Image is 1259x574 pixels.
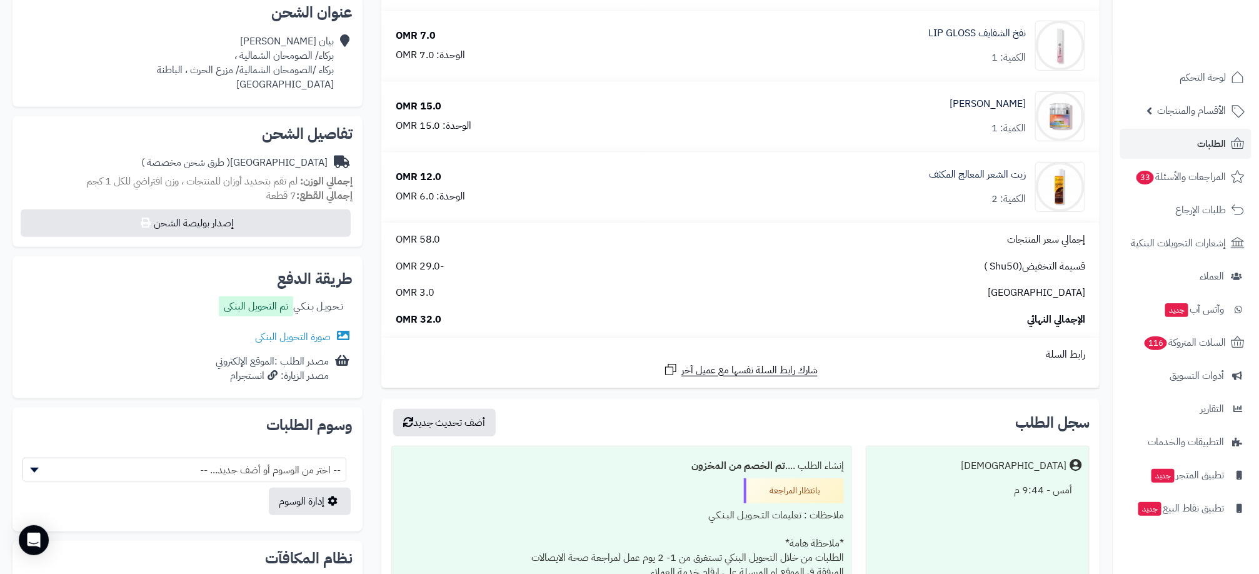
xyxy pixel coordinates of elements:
span: 58.0 OMR [396,233,441,247]
div: [GEOGRAPHIC_DATA] [141,156,328,170]
span: جديد [1165,303,1188,317]
a: زيت الشعر المعالج المكثف [929,168,1026,182]
a: صورة التحويل البنكى [255,330,353,345]
span: أدوات التسويق [1170,367,1224,385]
div: مصدر الزيارة: انستجرام [216,369,329,383]
div: الوحدة: 6.0 OMR [396,189,466,204]
span: تطبيق المتجر [1150,466,1224,484]
div: الوحدة: 7.0 OMR [396,48,466,63]
span: جديد [1138,502,1161,516]
span: الأقسام والمنتجات [1157,102,1226,119]
strong: إجمالي الوزن: [300,174,353,189]
button: إصدار بوليصة الشحن [21,209,351,237]
div: بانتظار المراجعة [744,478,844,503]
div: Open Intercom Messenger [19,525,49,555]
div: الكمية: 1 [991,51,1026,65]
img: 1739580300-cm5169jxs0mpc01klg4yt5kpz_HAIR_OIL-05-90x90.jpg [1036,162,1085,212]
span: 3.0 OMR [396,286,434,300]
a: شارك رابط السلة نفسها مع عميل آخر [663,362,818,378]
span: جديد [1151,469,1175,483]
div: 15.0 OMR [396,99,442,114]
div: الكمية: 1 [991,121,1026,136]
span: -- اختر من الوسوم أو أضف جديد... -- [23,458,346,482]
strong: إجمالي القطع: [296,188,353,203]
div: مصدر الطلب :الموقع الإلكتروني [216,355,329,383]
span: وآتس آب [1164,301,1224,318]
span: العملاء [1200,268,1224,285]
a: تطبيق المتجرجديد [1120,460,1251,490]
div: 7.0 OMR [396,29,436,43]
a: لوحة التحكم [1120,63,1251,93]
a: المراجعات والأسئلة33 [1120,162,1251,192]
span: [GEOGRAPHIC_DATA] [988,286,1085,300]
a: إشعارات التحويلات البنكية [1120,228,1251,258]
span: ( طرق شحن مخصصة ) [141,155,230,170]
h2: تفاصيل الشحن [23,126,353,141]
span: الطلبات [1197,135,1226,153]
span: لم تقم بتحديد أوزان للمنتجات ، وزن افتراضي للكل 1 كجم [86,174,298,189]
a: إدارة الوسوم [269,488,351,515]
span: التقارير [1200,400,1224,418]
a: التقارير [1120,394,1251,424]
div: بيان [PERSON_NAME] بركاء/ الصومحان الشمالية ، بركاء /الصومحان الشمالية/ مزرع الحرث ، الباطنة [GEO... [157,34,334,91]
span: تطبيق نقاط البيع [1137,500,1224,517]
span: التطبيقات والخدمات [1148,433,1224,451]
span: قسيمة التخفيض(Shu50 ) [984,259,1085,274]
span: 33 [1136,171,1154,184]
label: تم التحويل البنكى [219,296,293,316]
a: الطلبات [1120,129,1251,159]
a: [PERSON_NAME] [950,97,1026,111]
h3: سجل الطلب [1015,415,1090,430]
span: طلبات الإرجاع [1175,201,1226,219]
div: الوحدة: 15.0 OMR [396,119,472,133]
div: الكمية: 2 [991,192,1026,206]
h2: طريقة الدفع [277,271,353,286]
span: لوحة التحكم [1180,69,1226,86]
span: السلات المتروكة [1143,334,1226,351]
a: نفخ الشفايف LIP GLOSS [928,26,1026,41]
a: التطبيقات والخدمات [1120,427,1251,457]
img: 1739577768-cm4q2rj8k0e1p01klabvk8x78_retinol_2-90x90.png [1036,91,1085,141]
small: 7 قطعة [266,188,353,203]
div: 12.0 OMR [396,170,442,184]
img: 1739575083-cm52lkopd0nxb01klcrcefi9i_lip_gloss-01-90x90.jpg [1036,21,1085,71]
div: [DEMOGRAPHIC_DATA] [961,459,1066,473]
span: المراجعات والأسئلة [1135,168,1226,186]
div: أمس - 9:44 م [874,478,1081,503]
b: تم الخصم من المخزون [691,458,785,473]
h2: نظام المكافآت [23,551,353,566]
span: -29.0 OMR [396,259,444,274]
h2: وسوم الطلبات [23,418,353,433]
span: 32.0 OMR [396,313,442,327]
a: العملاء [1120,261,1251,291]
a: وآتس آبجديد [1120,295,1251,325]
a: طلبات الإرجاع [1120,195,1251,225]
span: 116 [1145,336,1167,350]
span: الإجمالي النهائي [1027,313,1085,327]
button: أضف تحديث جديد [393,409,496,436]
span: شارك رابط السلة نفسها مع عميل آخر [681,363,818,378]
span: إشعارات التحويلات البنكية [1131,234,1226,252]
div: رابط السلة [386,348,1095,362]
span: إجمالي سعر المنتجات [1007,233,1085,247]
a: تطبيق نقاط البيعجديد [1120,493,1251,523]
a: أدوات التسويق [1120,361,1251,391]
span: -- اختر من الوسوم أو أضف جديد... -- [23,458,346,481]
a: السلات المتروكة116 [1120,328,1251,358]
div: تـحـويـل بـنـكـي [219,296,343,320]
div: إنشاء الطلب .... [399,454,844,478]
h2: عنوان الشحن [23,5,353,20]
